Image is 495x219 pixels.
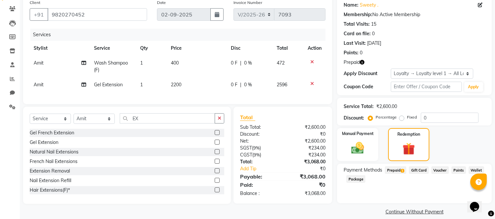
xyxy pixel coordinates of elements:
[140,82,143,88] span: 1
[401,169,404,173] span: 1
[283,124,331,131] div: ₹2,600.00
[277,60,285,66] span: 472
[360,49,362,56] div: 0
[344,70,391,77] div: Apply Discount
[344,2,358,9] div: Name:
[469,166,484,174] span: Wallet
[227,41,273,56] th: Disc
[451,166,466,174] span: Points
[344,11,372,18] div: Membership:
[464,82,483,92] button: Apply
[30,41,90,56] th: Stylist
[399,141,418,156] img: _gift.svg
[304,41,325,56] th: Action
[235,151,283,158] div: ( )
[253,145,260,151] span: 9%
[367,40,381,47] div: [DATE]
[467,193,488,212] iframe: chat widget
[235,173,283,180] div: Payable:
[244,60,252,67] span: 0 %
[283,158,331,165] div: ₹3,068.00
[391,82,461,92] input: Enter Offer / Coupon Code
[30,139,58,146] div: Gel Extension
[94,60,128,73] span: Wash Shampoo(F)
[47,8,147,21] input: Search by Name/Mobile/Email/Code
[376,114,397,120] label: Percentage
[171,82,181,88] span: 2200
[344,115,364,122] div: Discount:
[167,41,227,56] th: Price
[235,158,283,165] div: Total:
[171,60,179,66] span: 400
[30,177,71,184] div: Nail Extension Refill
[140,60,143,66] span: 1
[344,59,360,66] span: Prepaid
[240,114,255,121] span: Total
[235,181,283,189] div: Paid:
[235,190,283,197] div: Balance :
[235,131,283,138] div: Discount:
[360,2,378,9] a: Sweety .
[240,152,252,158] span: CGST
[344,49,358,56] div: Points:
[273,41,304,56] th: Total
[376,103,397,110] div: ₹2,600.00
[90,41,136,56] th: Service
[291,165,331,172] div: ₹0
[283,145,331,151] div: ₹234.00
[231,60,237,67] span: 0 F
[346,175,365,183] span: Package
[277,82,287,88] span: 2596
[344,11,485,18] div: No Active Membership
[372,30,375,37] div: 0
[235,138,283,145] div: Net:
[344,30,371,37] div: Card on file:
[240,81,241,88] span: |
[120,113,215,123] input: Search or Scan
[30,8,48,21] button: +91
[136,41,167,56] th: Qty
[344,103,374,110] div: Service Total:
[235,165,291,172] a: Add Tip
[338,208,490,215] a: Continue Without Payment
[385,166,406,174] span: Prepaid
[344,40,366,47] div: Last Visit:
[235,145,283,151] div: ( )
[431,166,449,174] span: Voucher
[283,131,331,138] div: ₹0
[34,82,44,88] span: Amit
[342,131,374,137] label: Manual Payment
[235,124,283,131] div: Sub Total:
[240,60,241,67] span: |
[231,81,237,88] span: 0 F
[30,129,74,136] div: Gel French Extension
[283,173,331,180] div: ₹3,068.00
[30,149,78,155] div: Natural Nail Extensions
[34,60,44,66] span: Amit
[407,114,417,120] label: Fixed
[344,83,391,90] div: Coupon Code
[283,181,331,189] div: ₹0
[397,131,420,137] label: Redemption
[344,167,382,174] span: Payment Methods
[409,166,429,174] span: Gift Card
[283,138,331,145] div: ₹2,600.00
[244,81,252,88] span: 0 %
[30,29,330,41] div: Services
[283,151,331,158] div: ₹234.00
[371,21,376,28] div: 15
[30,158,77,165] div: French Nail Extensions
[344,21,370,28] div: Total Visits:
[240,145,252,151] span: SGST
[30,168,70,175] div: Extension Removal
[30,187,70,194] div: Hair Extensions(F)*
[283,190,331,197] div: ₹3,068.00
[254,152,260,157] span: 9%
[94,82,123,88] span: Gel Extension
[347,141,368,155] img: _cash.svg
